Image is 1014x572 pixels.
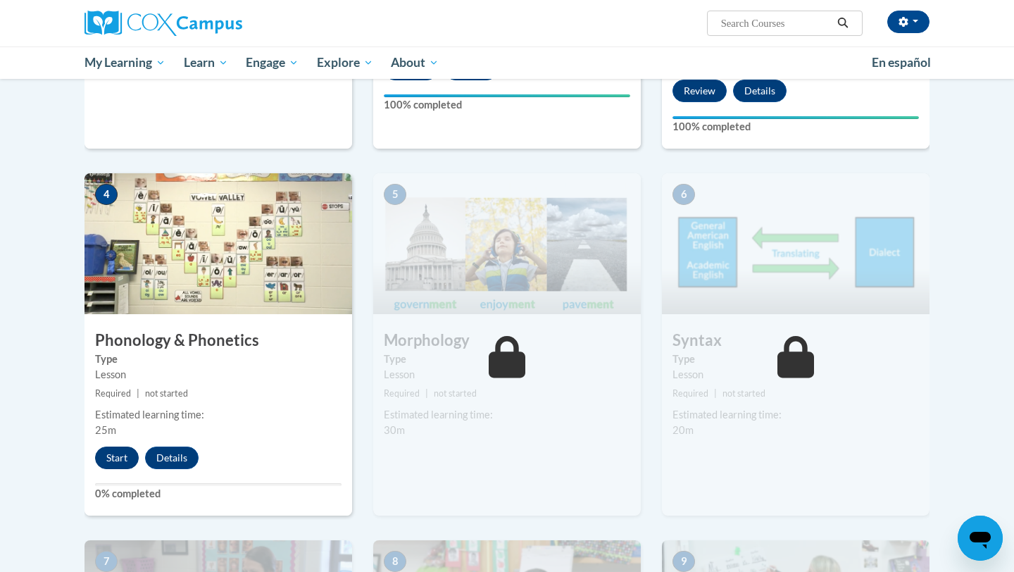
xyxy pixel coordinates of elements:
h3: Syntax [662,330,930,352]
div: Lesson [384,367,630,383]
span: 9 [672,551,695,572]
span: About [391,54,439,71]
span: 7 [95,551,118,572]
span: | [137,388,139,399]
span: not started [434,388,477,399]
span: not started [722,388,765,399]
label: 100% completed [384,97,630,113]
label: 100% completed [672,119,919,135]
div: Your progress [384,94,630,97]
a: Explore [308,46,382,79]
button: Account Settings [887,11,930,33]
button: Start [95,447,139,469]
div: Estimated learning time: [95,407,342,423]
img: Cox Campus [84,11,242,36]
span: My Learning [84,54,165,71]
button: Review [672,80,727,102]
span: Explore [317,54,373,71]
span: Required [672,388,708,399]
span: 4 [95,184,118,205]
img: Course Image [84,173,352,314]
a: Learn [175,46,237,79]
a: About [382,46,449,79]
button: Search [832,15,853,32]
a: My Learning [75,46,175,79]
label: Type [672,352,919,367]
label: 0% completed [95,486,342,502]
div: Your progress [672,116,919,119]
label: Type [95,352,342,367]
span: | [425,388,428,399]
span: | [714,388,717,399]
a: En español [863,48,940,77]
button: Details [145,447,199,469]
span: Required [95,388,131,399]
iframe: Button to launch messaging window [958,516,1003,561]
span: Learn [184,54,228,71]
span: 6 [672,184,695,205]
span: 25m [95,424,116,436]
span: 5 [384,184,406,205]
a: Cox Campus [84,11,352,36]
input: Search Courses [720,15,832,32]
h3: Morphology [373,330,641,352]
h3: Phonology & Phonetics [84,330,352,352]
div: Estimated learning time: [672,407,919,423]
span: not started [145,388,188,399]
a: Engage [237,46,308,79]
div: Lesson [95,367,342,383]
div: Estimated learning time: [384,407,630,423]
span: 30m [384,424,405,436]
div: Main menu [63,46,951,79]
span: 20m [672,424,694,436]
span: Required [384,388,420,399]
img: Course Image [662,173,930,314]
button: Details [733,80,787,102]
div: Lesson [672,367,919,383]
span: En español [872,55,931,70]
img: Course Image [373,173,641,314]
label: Type [384,352,630,367]
span: 8 [384,551,406,572]
span: Engage [246,54,299,71]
